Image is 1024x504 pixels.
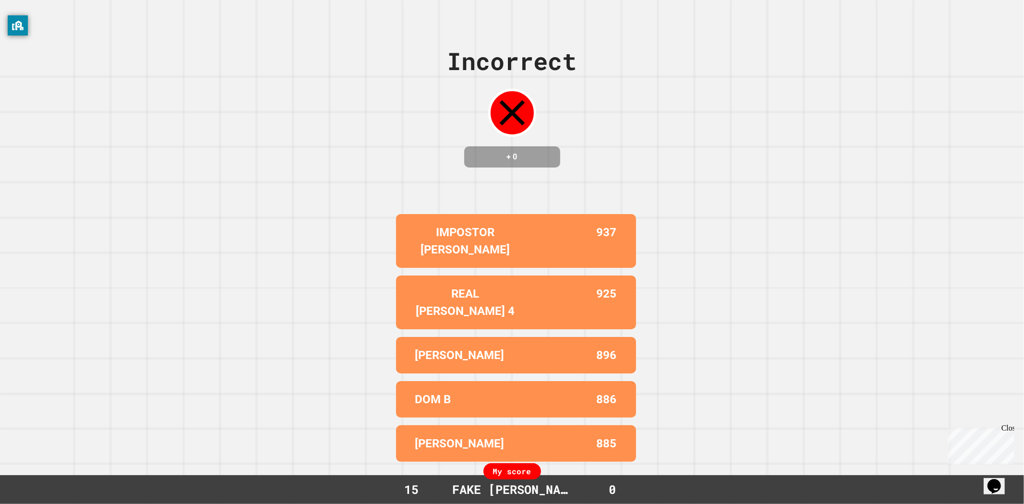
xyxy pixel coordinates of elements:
div: 0 [581,480,644,499]
p: 896 [597,347,617,364]
div: Chat with us now!Close [4,4,66,61]
p: REAL [PERSON_NAME] 4 [415,285,516,320]
p: DOM B [415,391,451,408]
p: 925 [597,285,617,320]
p: 937 [597,224,617,258]
iframe: chat widget [944,424,1014,465]
h4: + 0 [474,151,551,163]
button: privacy banner [8,15,28,36]
div: FAKE [PERSON_NAME] 1 [443,480,581,499]
p: 885 [597,435,617,452]
p: 886 [597,391,617,408]
div: My score [483,463,541,480]
div: Incorrect [447,43,577,79]
p: [PERSON_NAME] [415,347,505,364]
p: IMPOSTOR [PERSON_NAME] [415,224,516,258]
iframe: chat widget [984,466,1014,494]
div: 15 [380,480,443,499]
p: [PERSON_NAME] [415,435,505,452]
